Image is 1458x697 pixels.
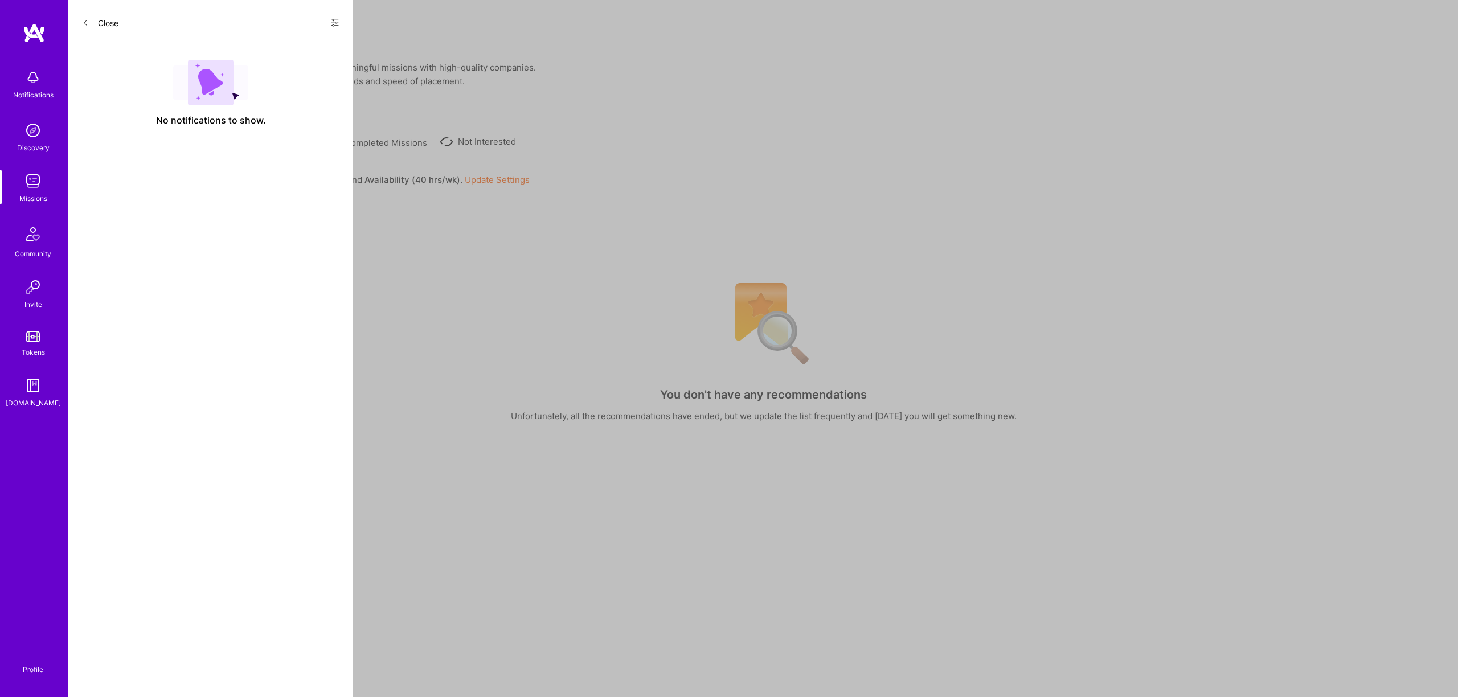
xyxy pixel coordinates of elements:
img: bell [22,66,44,89]
img: guide book [22,374,44,397]
button: Close [82,14,118,32]
a: Profile [19,651,47,674]
img: teamwork [22,170,44,192]
img: Community [19,220,47,248]
div: Notifications [13,89,54,101]
img: Invite [22,276,44,298]
img: logo [23,23,46,43]
div: Tokens [22,346,45,358]
img: empty [173,60,248,105]
div: Community [15,248,51,260]
span: No notifications to show. [156,114,266,126]
div: Discovery [17,142,50,154]
div: Profile [23,663,43,674]
div: Invite [24,298,42,310]
img: tokens [26,331,40,342]
div: Missions [19,192,47,204]
img: discovery [22,119,44,142]
div: [DOMAIN_NAME] [6,397,61,409]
